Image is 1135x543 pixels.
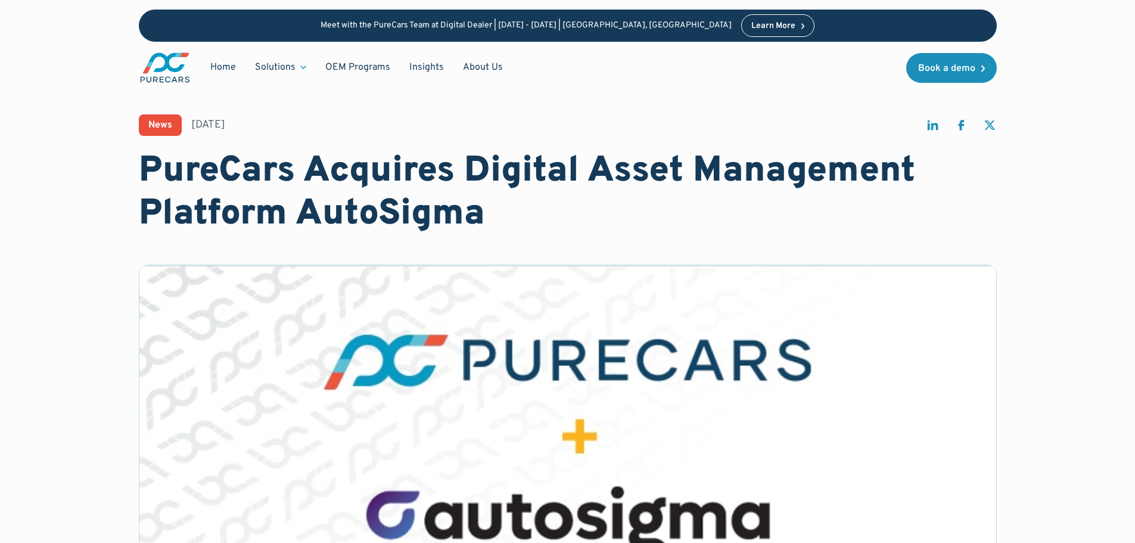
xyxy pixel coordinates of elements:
a: About Us [453,56,512,79]
a: Learn More [741,14,815,37]
div: Book a demo [918,64,975,73]
p: Meet with the PureCars Team at Digital Dealer | [DATE] - [DATE] | [GEOGRAPHIC_DATA], [GEOGRAPHIC_... [321,21,732,31]
a: Insights [400,56,453,79]
a: OEM Programs [316,56,400,79]
div: News [148,120,172,130]
a: main [139,51,191,84]
h1: PureCars Acquires Digital Asset Management Platform AutoSigma [139,150,997,236]
a: Book a demo [906,53,997,83]
a: share on facebook [954,118,968,138]
a: share on twitter [982,118,997,138]
div: Solutions [245,56,316,79]
div: Solutions [255,61,296,74]
a: share on linkedin [925,118,940,138]
a: Home [201,56,245,79]
div: Learn More [751,22,795,30]
div: [DATE] [191,117,225,132]
img: purecars logo [139,51,191,84]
